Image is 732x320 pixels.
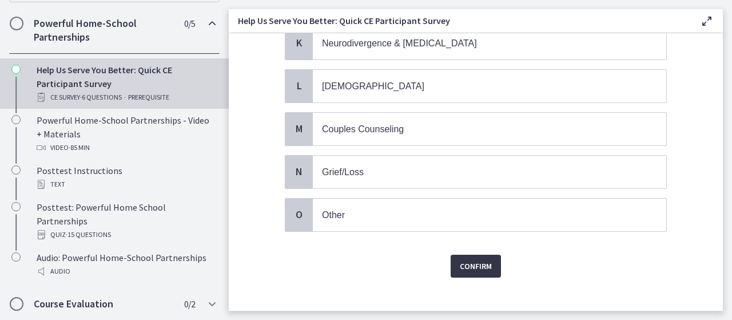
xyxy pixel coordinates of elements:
[292,165,306,179] span: N
[128,90,169,104] span: PREREQUISITE
[37,141,215,155] div: Video
[322,210,345,220] span: Other
[184,17,195,30] span: 0 / 5
[37,90,215,104] div: CE Survey
[292,79,306,93] span: L
[37,63,215,104] div: Help Us Serve You Better: Quick CE Participant Survey
[37,228,215,242] div: Quiz
[451,255,501,278] button: Confirm
[292,36,306,50] span: K
[238,14,682,27] h3: Help Us Serve You Better: Quick CE Participant Survey
[37,164,215,191] div: Posttest Instructions
[292,122,306,136] span: M
[184,297,195,311] span: 0 / 2
[37,251,215,278] div: Audio: Powerful Home-School Partnerships
[66,228,111,242] span: · 15 Questions
[34,17,173,44] h2: Powerful Home-School Partnerships
[37,200,215,242] div: Posttest: Powerful Home School Partnerships
[34,297,173,311] h2: Course Evaluation
[322,124,404,134] span: Couples Counseling
[322,38,477,48] span: Neurodivergence & [MEDICAL_DATA]
[292,208,306,222] span: O
[80,90,122,104] span: · 6 Questions
[322,81,424,91] span: [DEMOGRAPHIC_DATA]
[37,264,215,278] div: Audio
[460,259,492,273] span: Confirm
[322,167,364,177] span: Grief/Loss
[124,90,126,104] span: ·
[69,141,90,155] span: · 85 min
[37,113,215,155] div: Powerful Home-School Partnerships - Video + Materials
[37,177,215,191] div: Text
